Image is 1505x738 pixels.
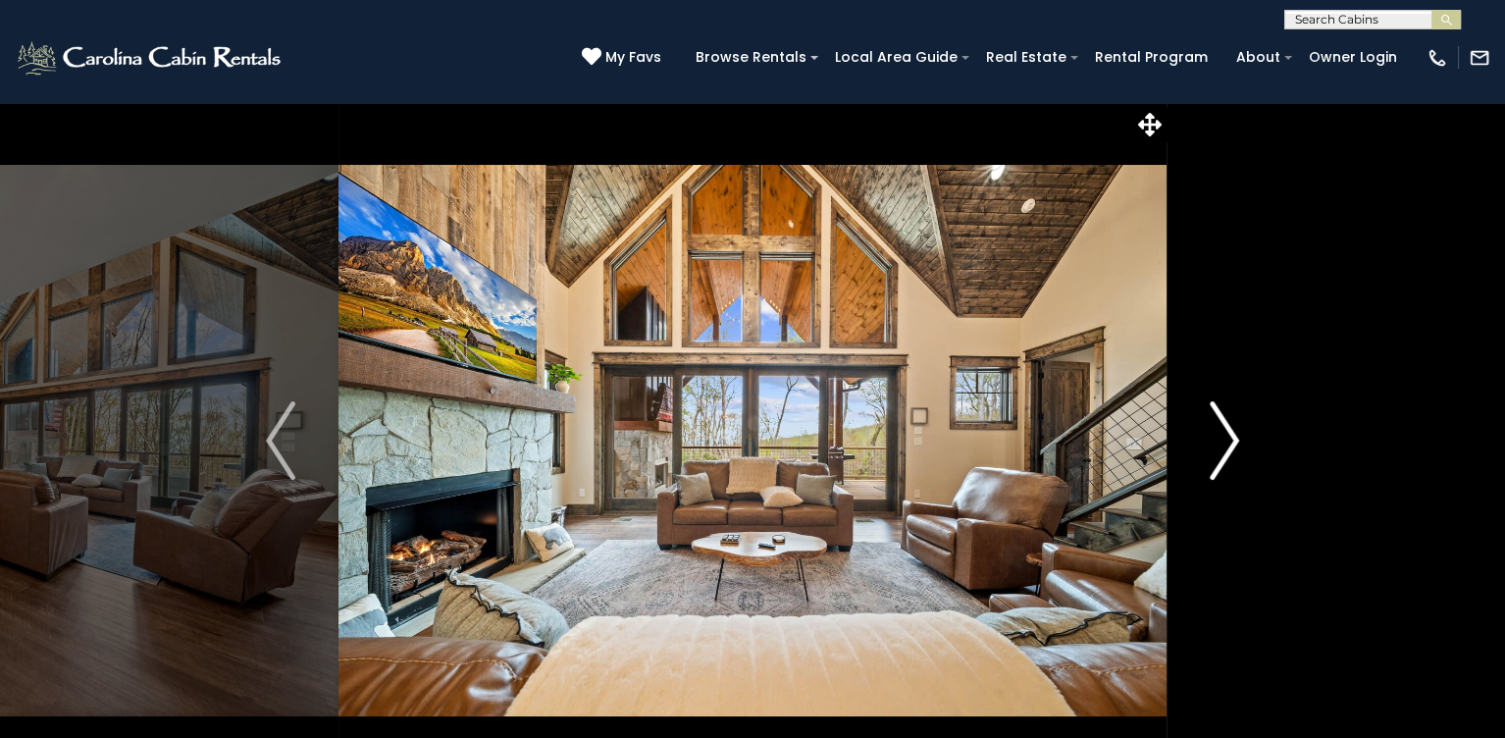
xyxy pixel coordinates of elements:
a: Real Estate [976,42,1076,73]
img: arrow [266,401,295,480]
a: Local Area Guide [825,42,967,73]
a: About [1226,42,1290,73]
a: My Favs [582,47,666,69]
img: mail-regular-white.png [1469,47,1490,69]
span: My Favs [605,47,661,68]
a: Browse Rentals [686,42,816,73]
a: Owner Login [1299,42,1407,73]
img: phone-regular-white.png [1427,47,1448,69]
img: arrow [1210,401,1239,480]
img: White-1-2.png [15,38,286,78]
a: Rental Program [1085,42,1218,73]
